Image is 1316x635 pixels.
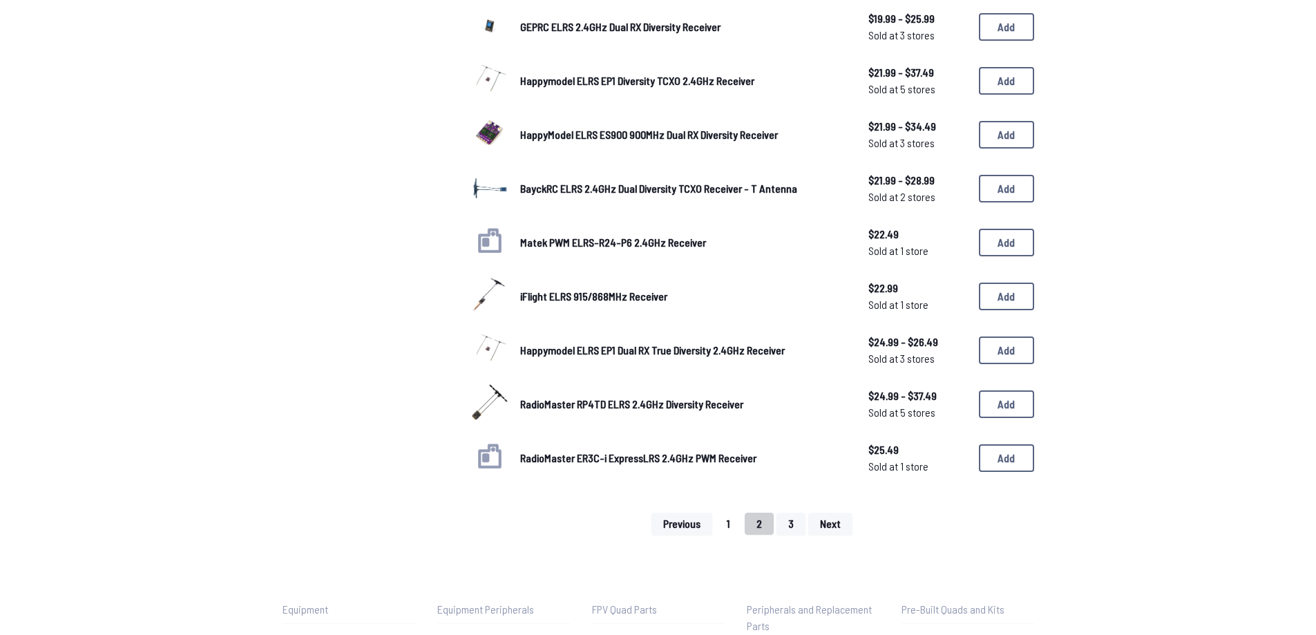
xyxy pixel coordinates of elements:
[868,458,968,475] span: Sold at 1 store
[470,6,509,48] a: image
[868,27,968,44] span: Sold at 3 stores
[979,121,1034,149] button: Add
[520,74,754,87] span: Happymodel ELRS EP1 Diversity TCXO 2.4GHz Receiver
[470,383,509,421] img: image
[520,397,743,410] span: RadioMaster RP4TD ELRS 2.4GHz Diversity Receiver
[520,73,846,89] a: Happymodel ELRS EP1 Diversity TCXO 2.4GHz Receiver
[283,601,415,618] p: Equipment
[868,404,968,421] span: Sold at 5 stores
[979,13,1034,41] button: Add
[979,229,1034,256] button: Add
[520,450,846,466] a: RadioMaster ER3C-i ExpressLRS 2.4GHz PWM Receiver
[979,283,1034,310] button: Add
[979,337,1034,364] button: Add
[979,444,1034,472] button: Add
[592,601,725,618] p: FPV Quad Parts
[520,290,667,303] span: iFlight ELRS 915/868MHz Receiver
[470,167,509,210] a: image
[715,513,742,535] button: 1
[520,128,778,141] span: HappyModel ELRS ES900 900MHz Dual RX Diversity Receiver
[437,601,570,618] p: Equipment Peripherals
[520,396,846,413] a: RadioMaster RP4TD ELRS 2.4GHz Diversity Receiver
[470,275,509,318] a: image
[868,243,968,259] span: Sold at 1 store
[470,113,509,152] img: image
[979,67,1034,95] button: Add
[470,329,509,372] a: image
[520,20,721,33] span: GEPRC ELRS 2.4GHz Dual RX Diversity Receiver
[651,513,712,535] button: Previous
[776,513,805,535] button: 3
[868,296,968,313] span: Sold at 1 store
[520,182,797,195] span: BayckRC ELRS 2.4GHz Dual Diversity TCXO Receiver - T Antenna
[520,288,846,305] a: iFlight ELRS 915/868MHz Receiver
[820,518,841,529] span: Next
[868,442,968,458] span: $25.49
[470,167,509,206] img: image
[520,19,846,35] a: GEPRC ELRS 2.4GHz Dual RX Diversity Receiver
[868,189,968,205] span: Sold at 2 stores
[979,175,1034,202] button: Add
[868,350,968,367] span: Sold at 3 stores
[868,81,968,97] span: Sold at 5 stores
[868,135,968,151] span: Sold at 3 stores
[868,280,968,296] span: $22.99
[470,383,509,426] a: image
[747,601,879,634] p: Peripherals and Replacement Parts
[470,59,509,102] a: image
[470,6,509,44] img: image
[868,64,968,81] span: $21.99 - $37.49
[520,126,846,143] a: HappyModel ELRS ES900 900MHz Dual RX Diversity Receiver
[868,388,968,404] span: $24.99 - $37.49
[868,226,968,243] span: $22.49
[868,172,968,189] span: $21.99 - $28.99
[868,118,968,135] span: $21.99 - $34.49
[470,275,509,314] img: image
[520,451,756,464] span: RadioMaster ER3C-i ExpressLRS 2.4GHz PWM Receiver
[745,513,774,535] button: 2
[979,390,1034,418] button: Add
[520,236,706,249] span: Matek PWM ELRS-R24-P6 2.4GHz Receiver
[520,342,846,359] a: Happymodel ELRS EP1 Dual RX True Diversity 2.4GHz Receiver
[902,601,1034,618] p: Pre-Built Quads and Kits
[520,343,785,357] span: Happymodel ELRS EP1 Dual RX True Diversity 2.4GHz Receiver
[520,180,846,197] a: BayckRC ELRS 2.4GHz Dual Diversity TCXO Receiver - T Antenna
[470,59,509,98] img: image
[868,334,968,350] span: $24.99 - $26.49
[470,113,509,156] a: image
[868,10,968,27] span: $19.99 - $25.99
[663,518,700,529] span: Previous
[470,329,509,368] img: image
[520,234,846,251] a: Matek PWM ELRS-R24-P6 2.4GHz Receiver
[808,513,852,535] button: Next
